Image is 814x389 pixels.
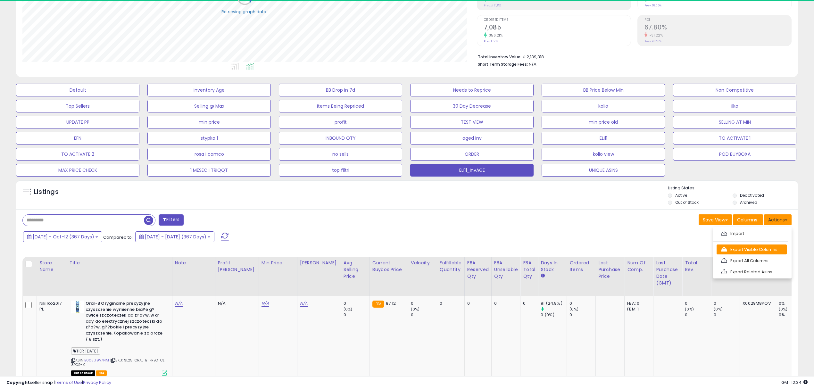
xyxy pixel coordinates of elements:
[647,33,663,38] small: -31.22%
[279,148,402,161] button: no sells
[542,148,665,161] button: kolio view
[484,24,631,32] h2: 7,085
[685,312,711,318] div: 0
[221,9,268,14] div: Retrieving graph data..
[717,267,787,277] a: Export Related Asins
[494,260,518,280] div: FBA Unsellable Qty
[411,301,437,306] div: 0
[372,260,405,273] div: Current Buybox Price
[542,84,665,96] button: BB Price Below Min
[16,164,139,177] button: MAX PRICE CHECK
[717,228,787,238] a: Import
[714,307,723,312] small: (0%)
[541,260,564,273] div: Days In Stock
[279,132,402,145] button: INBOUND QTY
[55,379,82,385] a: Terms of Use
[440,301,460,306] div: 0
[569,260,593,273] div: Ordered Items
[410,132,534,145] button: aged inv
[714,301,740,306] div: 0
[410,100,534,112] button: 30 Day Decrease
[410,164,534,177] button: ELI11_InvAGE
[484,39,498,43] small: Prev: 1,553
[484,4,502,7] small: Prev: zł 21,152
[523,260,535,280] div: FBA Total Qty
[737,217,757,223] span: Columns
[262,260,295,266] div: Min Price
[16,148,139,161] button: TO ACTIVATE 2
[344,301,370,306] div: 0
[147,148,271,161] button: rosa i camco
[569,307,578,312] small: (0%)
[6,380,111,386] div: seller snap | |
[16,100,139,112] button: Top Sellers
[16,132,139,145] button: EFN
[440,260,462,273] div: Fulfillable Quantity
[743,301,771,306] div: X0029M8PQV
[39,260,64,273] div: Store Name
[478,62,528,67] b: Short Term Storage Fees:
[135,231,214,242] button: [DATE] - [DATE] (367 Days)
[478,54,521,60] b: Total Inventory Value:
[279,116,402,128] button: profit
[103,234,133,240] span: Compared to:
[656,260,679,286] div: Last Purchase Date (GMT)
[523,301,533,306] div: 0
[16,116,139,128] button: UPDATE PP
[39,301,62,312] div: Nikilko2017 PL
[145,234,206,240] span: [DATE] - [DATE] (367 Days)
[569,312,595,318] div: 0
[542,164,665,177] button: UNIQUE ASINS
[218,301,254,306] div: N/A
[147,116,271,128] button: min price
[300,300,308,307] a: N/A
[279,84,402,96] button: BB Drop in 7d
[685,307,694,312] small: (0%)
[541,301,567,306] div: 91 (24.8%)
[411,260,434,266] div: Velocity
[23,231,102,242] button: [DATE] - Oct-12 (367 Days)
[627,301,648,306] div: FBA: 0
[673,84,796,96] button: Non Competitive
[84,358,109,363] a: B003U9V7NM
[764,214,792,225] button: Actions
[70,260,170,266] div: Title
[644,4,661,7] small: Prev: 68.05%
[279,100,402,112] button: Items Being Repriced
[717,244,787,254] a: Export Visible Columns
[668,185,798,191] p: Listing States:
[627,260,651,273] div: Num of Comp.
[717,256,787,266] a: Export All Columns
[494,301,516,306] div: 0
[467,260,489,280] div: FBA Reserved Qty
[569,301,595,306] div: 0
[411,307,420,312] small: (0%)
[83,379,111,385] a: Privacy Policy
[484,18,631,22] span: Ordered Items
[673,116,796,128] button: SELLING AT MIN
[410,148,534,161] button: ORDER
[675,200,699,205] label: Out of Stock
[71,358,167,367] span: | SKU: SL25-ORAL-B-PREC-CL-8PCS-X1
[262,300,269,307] a: N/A
[699,214,732,225] button: Save View
[33,234,94,240] span: [DATE] - Oct-12 (367 Days)
[740,200,757,205] label: Archived
[410,84,534,96] button: Needs to Reprice
[675,193,687,198] label: Active
[733,214,763,225] button: Columns
[71,301,84,313] img: 31SAJnP-9bL._SL40_.jpg
[529,61,536,67] span: N/A
[542,132,665,145] button: ELI11
[71,347,100,355] span: TIER [DATE]
[410,116,534,128] button: TEST VIEW
[673,100,796,112] button: ilko
[740,193,764,198] label: Deactivated
[644,39,661,43] small: Prev: 98.57%
[147,164,271,177] button: 1 MESEC I TRIQQT
[478,53,787,60] li: zł 2,139,318
[344,312,370,318] div: 0
[147,100,271,112] button: Selling @ Max
[147,84,271,96] button: Inventory Age
[6,379,30,385] strong: Copyright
